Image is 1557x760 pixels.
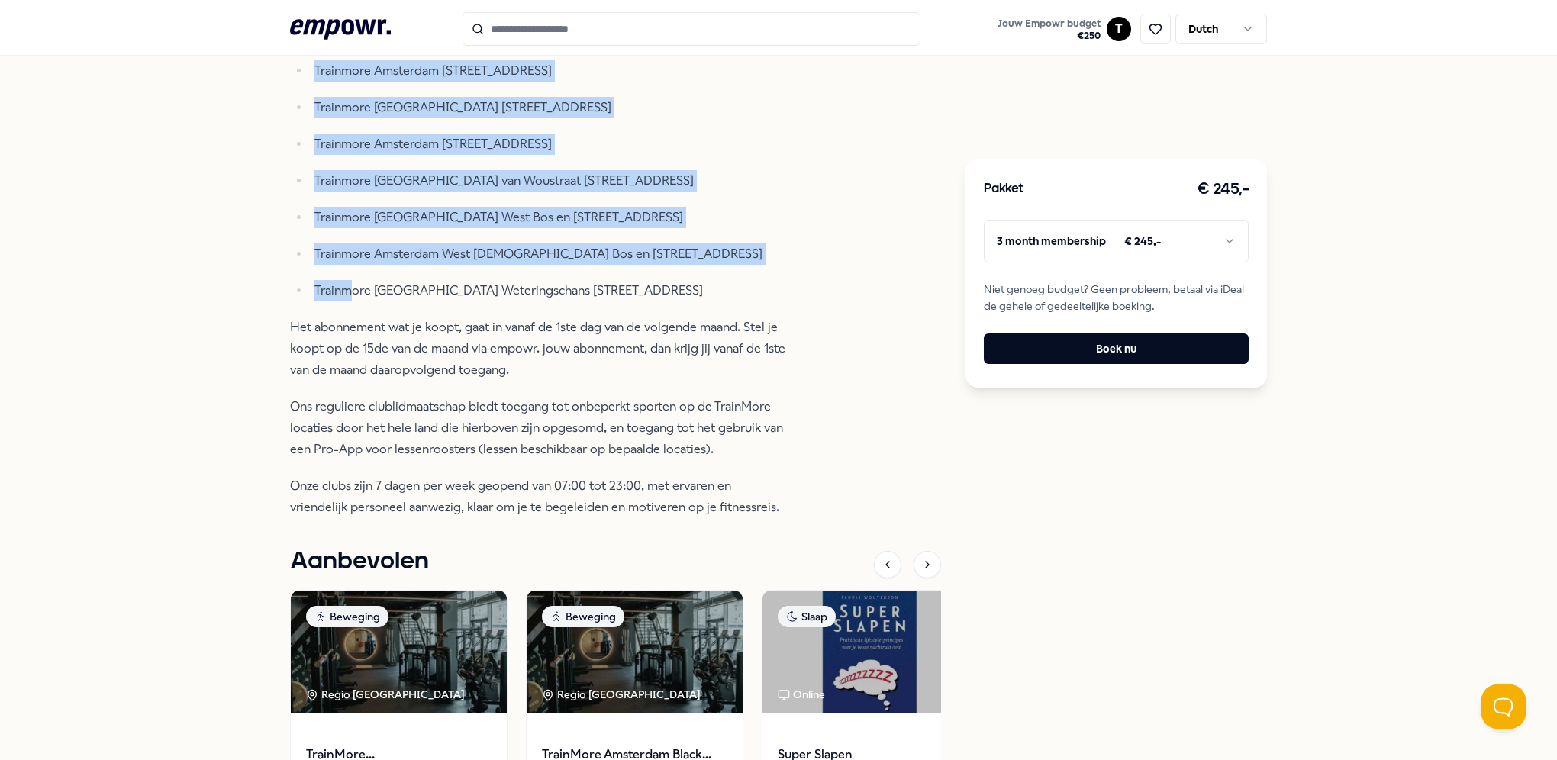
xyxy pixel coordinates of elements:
[291,591,507,713] img: package image
[984,179,1023,199] h3: Pakket
[314,280,786,301] p: Trainmore [GEOGRAPHIC_DATA] Weteringschans [STREET_ADDRESS]
[542,606,624,627] div: Beweging
[984,281,1249,315] span: Niet genoeg budget? Geen probleem, betaal via iDeal de gehele of gedeeltelijke boeking.
[1197,177,1249,201] h3: € 245,-
[527,591,743,713] img: package image
[998,30,1101,42] span: € 250
[306,686,467,703] div: Regio [GEOGRAPHIC_DATA]
[314,170,786,192] p: Trainmore [GEOGRAPHIC_DATA] van Woustraat [STREET_ADDRESS]
[290,543,429,581] h1: Aanbevolen
[314,97,786,118] p: Trainmore [GEOGRAPHIC_DATA] [STREET_ADDRESS]
[290,396,786,460] p: Ons reguliere clublidmaatschap biedt toegang tot onbeperkt sporten op de TrainMore locaties door ...
[1107,17,1131,41] button: T
[1481,684,1526,729] iframe: Help Scout Beacon - Open
[998,18,1101,30] span: Jouw Empowr budget
[314,60,786,82] p: Trainmore Amsterdam [STREET_ADDRESS]
[994,14,1104,45] button: Jouw Empowr budget€250
[290,317,786,381] p: Het abonnement wat je koopt, gaat in vanaf de 1ste dag van de volgende maand. Stel je koopt op de...
[290,475,786,518] p: Onze clubs zijn 7 dagen per week geopend van 07:00 tot 23:00, met ervaren en vriendelijk personee...
[314,134,786,155] p: Trainmore Amsterdam [STREET_ADDRESS]
[463,12,920,46] input: Search for products, categories or subcategories
[314,207,786,228] p: Trainmore [GEOGRAPHIC_DATA] West Bos en [STREET_ADDRESS]
[542,686,703,703] div: Regio [GEOGRAPHIC_DATA]
[762,591,978,713] img: package image
[991,13,1107,45] a: Jouw Empowr budget€250
[984,333,1249,364] button: Boek nu
[778,686,825,703] div: Online
[306,606,388,627] div: Beweging
[778,606,836,627] div: Slaap
[314,243,786,265] p: Trainmore Amsterdam West [DEMOGRAPHIC_DATA] Bos en [STREET_ADDRESS]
